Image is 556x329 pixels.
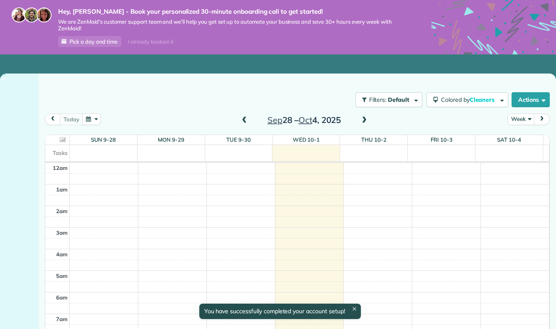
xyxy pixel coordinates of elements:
[431,136,453,143] a: Fri 10-3
[355,92,422,107] button: Filters: Default
[58,7,407,16] strong: Hey, [PERSON_NAME] - Book your personalized 30-minute onboarding call to get started!
[12,7,27,22] img: maria-72a9807cf96188c08ef61303f053569d2e2a8a1cde33d635c8a3ac13582a053d.jpg
[470,96,496,103] span: Cleaners
[158,136,184,143] a: Mon 9-29
[441,96,497,103] span: Colored by
[123,37,178,47] div: I already booked it
[293,136,320,143] a: Wed 10-1
[56,208,68,214] span: 2am
[37,7,51,22] img: michelle-19f622bdf1676172e81f8f8fba1fb50e276960ebfe0243fe18214015130c80e4.jpg
[60,113,83,125] button: today
[534,113,550,125] button: next
[199,304,360,319] div: You have successfully completed your account setup!
[91,136,116,143] a: Sun 9-28
[507,113,534,125] button: Week
[56,186,68,193] span: 1am
[56,251,68,258] span: 4am
[267,115,282,125] span: Sep
[226,136,251,143] a: Tue 9-30
[45,113,61,125] button: prev
[69,38,118,45] span: Pick a day and time
[53,164,68,171] span: 12am
[56,294,68,301] span: 6am
[58,18,407,32] span: We are ZenMaid’s customer support team and we’ll help you get set up to automate your business an...
[53,150,68,156] span: Tasks
[361,136,387,143] a: Thu 10-2
[369,96,387,103] span: Filters:
[426,92,508,107] button: Colored byCleaners
[56,273,68,279] span: 5am
[351,92,422,107] a: Filters: Default
[497,136,521,143] a: Sat 10-4
[56,316,68,322] span: 7am
[58,36,121,47] a: Pick a day and time
[388,96,410,103] span: Default
[299,115,312,125] span: Oct
[24,7,39,22] img: jorge-587dff0eeaa6aab1f244e6dc62b8924c3b6ad411094392a53c71c6c4a576187d.jpg
[56,229,68,236] span: 3am
[512,92,550,107] button: Actions
[252,115,356,125] h2: 28 – 4, 2025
